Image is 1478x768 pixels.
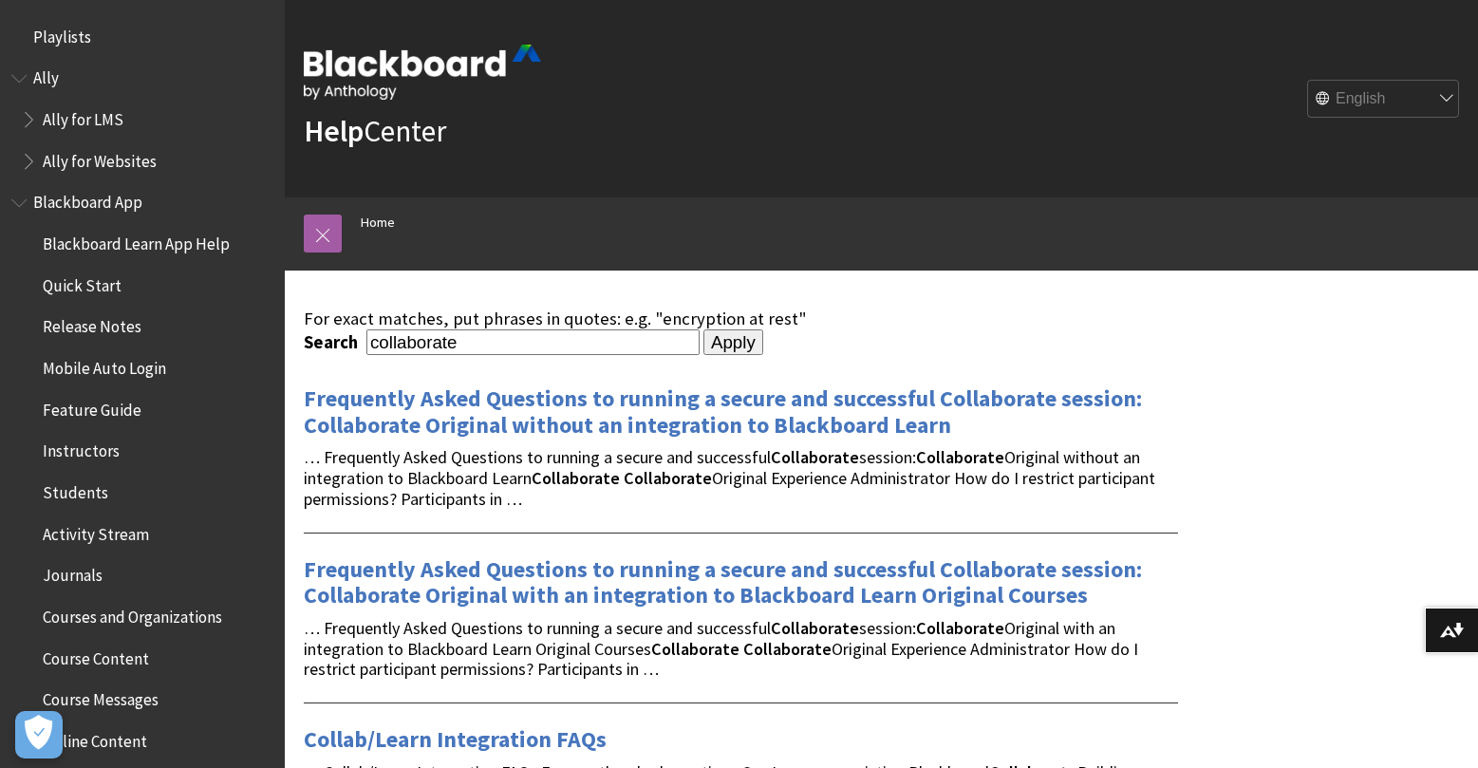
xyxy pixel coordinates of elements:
span: Mobile Auto Login [43,352,166,378]
span: Ally for Websites [43,145,157,171]
span: Blackboard Learn App Help [43,228,230,253]
a: Frequently Asked Questions to running a secure and successful Collaborate session: Collaborate Or... [304,554,1142,611]
span: Course Messages [43,684,159,710]
span: Instructors [43,436,120,461]
span: Journals [43,560,103,586]
span: … Frequently Asked Questions to running a secure and successful session: Original without an inte... [304,446,1155,510]
span: Playlists [33,21,91,47]
a: HelpCenter [304,112,446,150]
strong: Collaborate [651,638,739,660]
span: Release Notes [43,311,141,337]
img: Blackboard by Anthology [304,45,541,100]
strong: Collaborate [916,617,1004,639]
strong: Collaborate [532,467,620,489]
nav: Book outline for Anthology Ally Help [11,63,273,178]
span: Courses and Organizations [43,601,222,627]
nav: Book outline for Playlists [11,21,273,53]
strong: Collaborate [771,617,859,639]
span: Activity Stream [43,518,149,544]
span: Course Content [43,643,149,668]
span: Quick Start [43,270,122,295]
button: Open Preferences [15,711,63,759]
span: … Frequently Asked Questions to running a secure and successful session: Original with an integra... [304,617,1138,681]
input: Apply [703,329,763,356]
select: Site Language Selector [1308,81,1460,119]
strong: Collaborate [771,446,859,468]
strong: Collaborate [743,638,832,660]
strong: Collaborate [624,467,712,489]
label: Search [304,331,363,353]
a: Collab/Learn Integration FAQs [304,724,607,755]
span: Students [43,477,108,502]
span: Ally for LMS [43,103,123,129]
span: Ally [33,63,59,88]
a: Frequently Asked Questions to running a secure and successful Collaborate session: Collaborate Or... [304,384,1142,440]
span: Feature Guide [43,394,141,420]
strong: Help [304,112,364,150]
span: Offline Content [43,725,147,751]
span: Blackboard App [33,187,142,213]
a: Home [361,211,395,234]
div: For exact matches, put phrases in quotes: e.g. "encryption at rest" [304,309,1178,329]
strong: Collaborate [916,446,1004,468]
